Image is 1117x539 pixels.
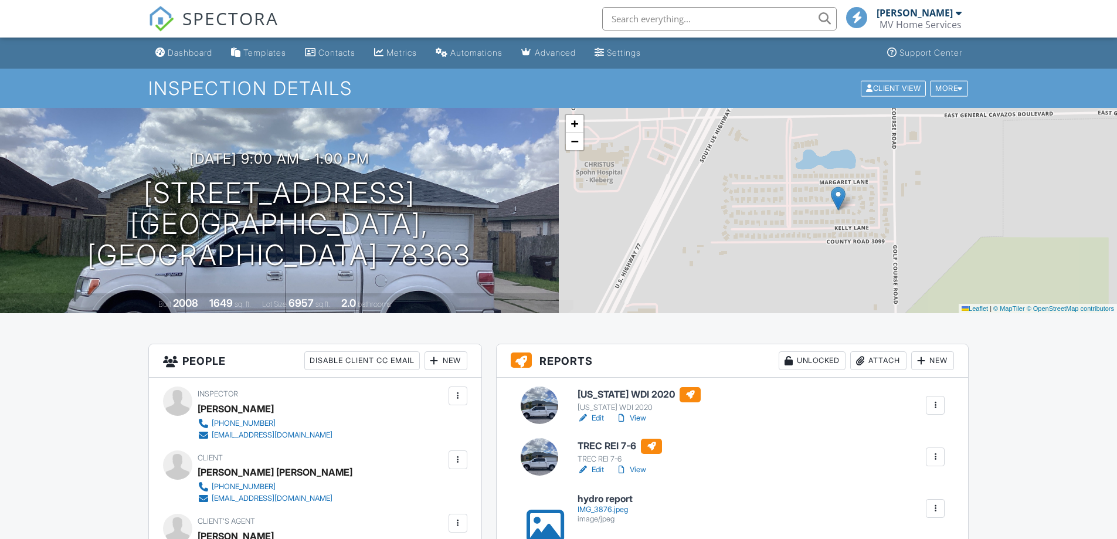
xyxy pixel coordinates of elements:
[198,493,343,504] a: [EMAIL_ADDRESS][DOMAIN_NAME]
[860,83,929,92] a: Client View
[497,344,969,378] h3: Reports
[148,6,174,32] img: The Best Home Inspection Software - Spectora
[168,48,212,57] div: Dashboard
[602,7,837,30] input: Search everything...
[616,464,646,476] a: View
[386,48,417,57] div: Metrics
[148,16,279,40] a: SPECTORA
[315,300,330,309] span: sq.ft.
[566,115,583,133] a: Zoom in
[182,6,279,30] span: SPECTORA
[226,42,291,64] a: Templates
[450,48,503,57] div: Automations
[198,481,343,493] a: [PHONE_NUMBER]
[198,463,352,481] div: [PERSON_NAME] [PERSON_NAME]
[212,482,276,491] div: [PHONE_NUMBER]
[198,429,332,441] a: [EMAIL_ADDRESS][DOMAIN_NAME]
[431,42,507,64] a: Automations (Basic)
[304,351,420,370] div: Disable Client CC Email
[578,505,633,514] div: IMG_3876.jpeg
[578,387,701,413] a: [US_STATE] WDI 2020 [US_STATE] WDI 2020
[962,305,988,312] a: Leaflet
[341,297,356,309] div: 2.0
[990,305,992,312] span: |
[578,439,662,454] h6: TREC REI 7-6
[578,464,604,476] a: Edit
[300,42,360,64] a: Contacts
[578,494,633,524] a: hydro report IMG_3876.jpeg image/jpeg
[198,453,223,462] span: Client
[517,42,580,64] a: Advanced
[243,48,286,57] div: Templates
[882,42,967,64] a: Support Center
[993,305,1025,312] a: © MapTiler
[578,439,662,465] a: TREC REI 7-6 TREC REI 7-6
[173,297,198,309] div: 2008
[235,300,251,309] span: sq. ft.
[212,430,332,440] div: [EMAIL_ADDRESS][DOMAIN_NAME]
[318,48,355,57] div: Contacts
[1027,305,1114,312] a: © OpenStreetMap contributors
[571,134,578,148] span: −
[288,297,314,309] div: 6957
[262,300,287,309] span: Lot Size
[880,19,962,30] div: MV Home Services
[198,400,274,418] div: [PERSON_NAME]
[148,78,969,99] h1: Inspection Details
[151,42,217,64] a: Dashboard
[369,42,422,64] a: Metrics
[607,48,641,57] div: Settings
[425,351,467,370] div: New
[831,187,846,211] img: Marker
[877,7,953,19] div: [PERSON_NAME]
[358,300,391,309] span: bathrooms
[911,351,954,370] div: New
[578,403,701,412] div: [US_STATE] WDI 2020
[899,48,962,57] div: Support Center
[535,48,576,57] div: Advanced
[189,151,369,167] h3: [DATE] 9:00 am - 1:00 pm
[578,494,633,504] h6: hydro report
[198,517,255,526] span: Client's Agent
[850,351,906,370] div: Attach
[930,80,968,96] div: More
[578,387,701,402] h6: [US_STATE] WDI 2020
[779,351,846,370] div: Unlocked
[590,42,646,64] a: Settings
[149,344,481,378] h3: People
[158,300,171,309] span: Built
[212,494,332,503] div: [EMAIL_ADDRESS][DOMAIN_NAME]
[198,389,238,398] span: Inspector
[566,133,583,150] a: Zoom out
[209,297,233,309] div: 1649
[578,514,633,524] div: image/jpeg
[616,412,646,424] a: View
[198,418,332,429] a: [PHONE_NUMBER]
[578,412,604,424] a: Edit
[861,80,926,96] div: Client View
[19,178,540,270] h1: [STREET_ADDRESS] [GEOGRAPHIC_DATA], [GEOGRAPHIC_DATA] 78363
[578,455,662,464] div: TREC REI 7-6
[212,419,276,428] div: [PHONE_NUMBER]
[571,116,578,131] span: +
